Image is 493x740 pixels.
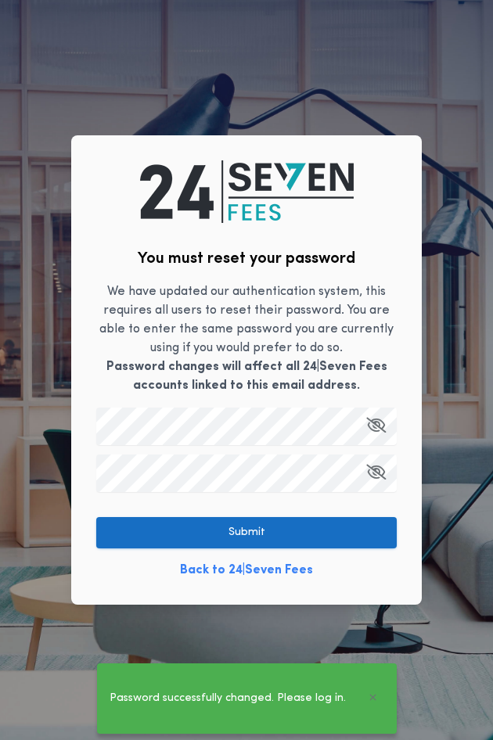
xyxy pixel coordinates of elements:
button: Submit [96,517,397,548]
b: Password changes will affect all 24|Seven Fees accounts linked to this email address. [106,361,387,392]
h2: You must reset your password [138,248,355,270]
a: Back to 24|Seven Fees [180,561,313,580]
p: We have updated our authentication system, this requires all users to reset their password. You a... [96,282,397,395]
img: logo [140,160,354,223]
span: Password successfully changed. Please log in. [110,690,346,707]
